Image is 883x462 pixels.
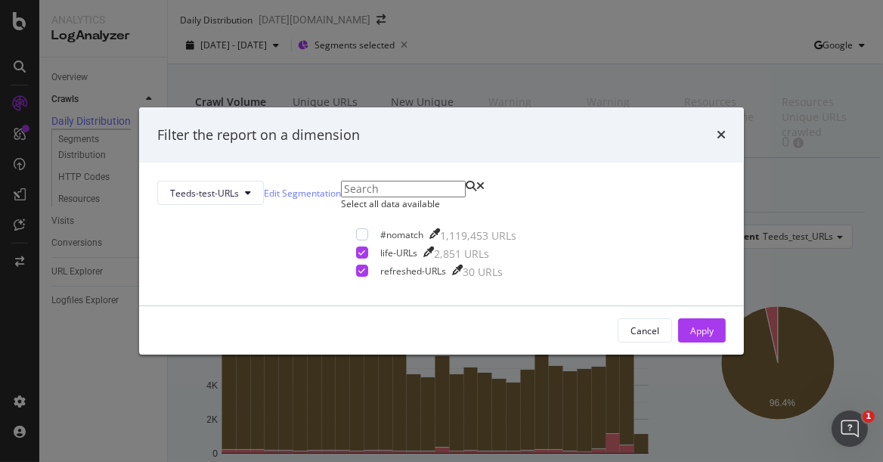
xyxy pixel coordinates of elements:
[380,265,446,278] div: refreshed-URLs
[264,185,341,201] a: Edit Segmentation
[618,318,672,343] button: Cancel
[678,318,726,343] button: Apply
[157,126,360,145] div: Filter the report on a dimension
[380,247,417,259] div: life-URLs
[463,265,503,280] div: 30 URLs
[170,187,239,200] span: Teeds-test-URLs
[434,247,489,262] div: 2,851 URLs
[341,181,466,197] input: Search
[863,411,875,423] span: 1
[341,197,531,210] div: Select all data available
[690,324,714,337] div: Apply
[139,107,744,355] div: modal
[440,228,516,243] div: 1,119,453 URLs
[832,411,868,447] iframe: Intercom live chat
[717,126,726,145] div: times
[380,228,423,241] div: #nomatch
[630,324,659,337] div: Cancel
[157,181,264,205] button: Teeds-test-URLs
